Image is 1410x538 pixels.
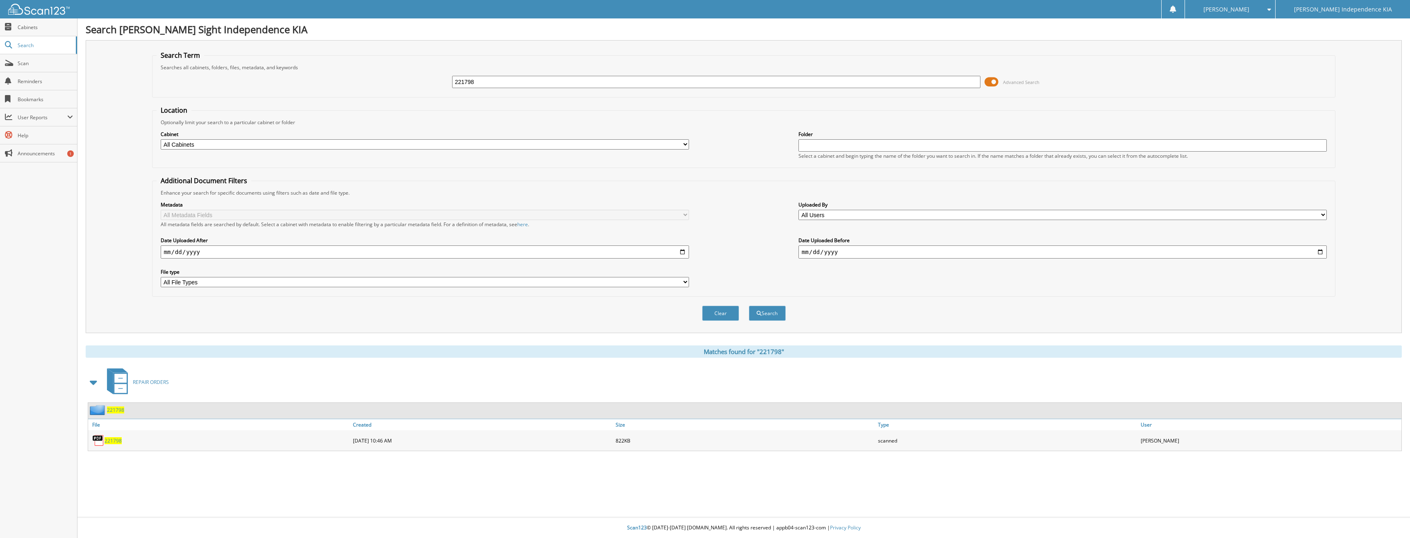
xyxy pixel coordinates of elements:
[749,306,786,321] button: Search
[351,432,614,449] div: [DATE] 10:46 AM
[8,4,70,15] img: scan123-logo-white.svg
[1139,432,1401,449] div: [PERSON_NAME]
[105,437,122,444] a: 221798
[161,237,689,244] label: Date Uploaded After
[107,406,124,413] a: 221798
[18,132,73,139] span: Help
[157,119,1331,126] div: Optionally limit your search to a particular cabinet or folder
[798,245,1327,259] input: end
[157,176,251,185] legend: Additional Document Filters
[67,150,74,157] div: 1
[133,379,169,386] span: REPAIR ORDERS
[876,419,1139,430] a: Type
[627,524,647,531] span: Scan123
[798,237,1327,244] label: Date Uploaded Before
[1203,7,1249,12] span: [PERSON_NAME]
[88,419,351,430] a: File
[18,78,73,85] span: Reminders
[161,131,689,138] label: Cabinet
[77,518,1410,538] div: © [DATE]-[DATE] [DOMAIN_NAME]. All rights reserved | appb04-scan123-com |
[102,366,169,398] a: REPAIR ORDERS
[1139,419,1401,430] a: User
[18,114,67,121] span: User Reports
[157,106,191,115] legend: Location
[18,60,73,67] span: Scan
[702,306,739,321] button: Clear
[92,434,105,447] img: PDF.png
[18,42,72,49] span: Search
[161,268,689,275] label: File type
[18,150,73,157] span: Announcements
[86,23,1402,36] h1: Search [PERSON_NAME] Sight Independence KIA
[1294,7,1392,12] span: [PERSON_NAME] Independence KIA
[798,201,1327,208] label: Uploaded By
[90,405,107,415] img: folder2.png
[18,96,73,103] span: Bookmarks
[517,221,528,228] a: here
[161,245,689,259] input: start
[157,64,1331,71] div: Searches all cabinets, folders, files, metadata, and keywords
[614,432,876,449] div: 822KB
[161,221,689,228] div: All metadata fields are searched by default. Select a cabinet with metadata to enable filtering b...
[157,189,1331,196] div: Enhance your search for specific documents using filters such as date and file type.
[351,419,614,430] a: Created
[876,432,1139,449] div: scanned
[798,131,1327,138] label: Folder
[1003,79,1039,85] span: Advanced Search
[830,524,861,531] a: Privacy Policy
[798,152,1327,159] div: Select a cabinet and begin typing the name of the folder you want to search in. If the name match...
[86,345,1402,358] div: Matches found for "221798"
[157,51,204,60] legend: Search Term
[161,201,689,208] label: Metadata
[614,419,876,430] a: Size
[18,24,73,31] span: Cabinets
